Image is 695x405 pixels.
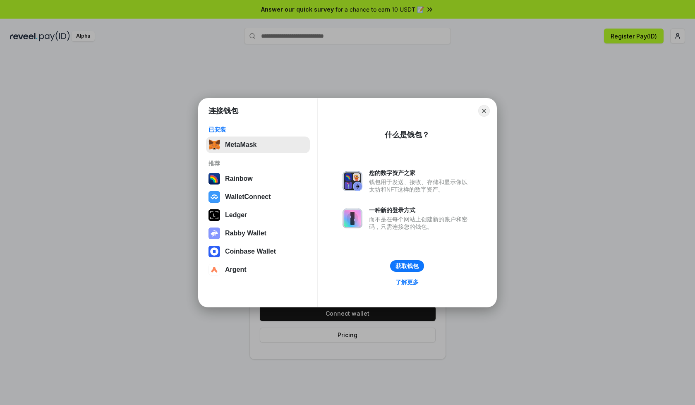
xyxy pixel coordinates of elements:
[395,262,419,270] div: 获取钱包
[208,106,238,116] h1: 连接钱包
[208,139,220,151] img: svg+xml,%3Csvg%20fill%3D%22none%22%20height%3D%2233%22%20viewBox%3D%220%200%2035%2033%22%20width%...
[208,228,220,239] img: svg+xml,%3Csvg%20xmlns%3D%22http%3A%2F%2Fwww.w3.org%2F2000%2Fsvg%22%20fill%3D%22none%22%20viewBox...
[208,209,220,221] img: svg+xml,%3Csvg%20xmlns%3D%22http%3A%2F%2Fwww.w3.org%2F2000%2Fsvg%22%20width%3D%2228%22%20height%3...
[206,225,310,242] button: Rabby Wallet
[369,169,472,177] div: 您的数字资产之家
[208,246,220,257] img: svg+xml,%3Csvg%20width%3D%2228%22%20height%3D%2228%22%20viewBox%3D%220%200%2028%2028%22%20fill%3D...
[208,191,220,203] img: svg+xml,%3Csvg%20width%3D%2228%22%20height%3D%2228%22%20viewBox%3D%220%200%2028%2028%22%20fill%3D...
[225,175,253,182] div: Rainbow
[225,141,256,149] div: MetaMask
[208,264,220,276] img: svg+xml,%3Csvg%20width%3D%2228%22%20height%3D%2228%22%20viewBox%3D%220%200%2028%2028%22%20fill%3D...
[391,277,424,288] a: 了解更多
[208,160,307,167] div: 推荐
[225,211,247,219] div: Ledger
[225,230,266,237] div: Rabby Wallet
[206,137,310,153] button: MetaMask
[369,206,472,214] div: 一种新的登录方式
[225,193,271,201] div: WalletConnect
[390,260,424,272] button: 获取钱包
[208,173,220,185] img: svg+xml,%3Csvg%20width%3D%22120%22%20height%3D%22120%22%20viewBox%3D%220%200%20120%20120%22%20fil...
[208,126,307,133] div: 已安装
[206,261,310,278] button: Argent
[206,207,310,223] button: Ledger
[343,171,362,191] img: svg+xml,%3Csvg%20xmlns%3D%22http%3A%2F%2Fwww.w3.org%2F2000%2Fsvg%22%20fill%3D%22none%22%20viewBox...
[343,208,362,228] img: svg+xml,%3Csvg%20xmlns%3D%22http%3A%2F%2Fwww.w3.org%2F2000%2Fsvg%22%20fill%3D%22none%22%20viewBox...
[478,105,490,117] button: Close
[225,266,247,273] div: Argent
[395,278,419,286] div: 了解更多
[369,216,472,230] div: 而不是在每个网站上创建新的账户和密码，只需连接您的钱包。
[385,130,429,140] div: 什么是钱包？
[206,170,310,187] button: Rainbow
[206,189,310,205] button: WalletConnect
[206,243,310,260] button: Coinbase Wallet
[225,248,276,255] div: Coinbase Wallet
[369,178,472,193] div: 钱包用于发送、接收、存储和显示像以太坊和NFT这样的数字资产。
